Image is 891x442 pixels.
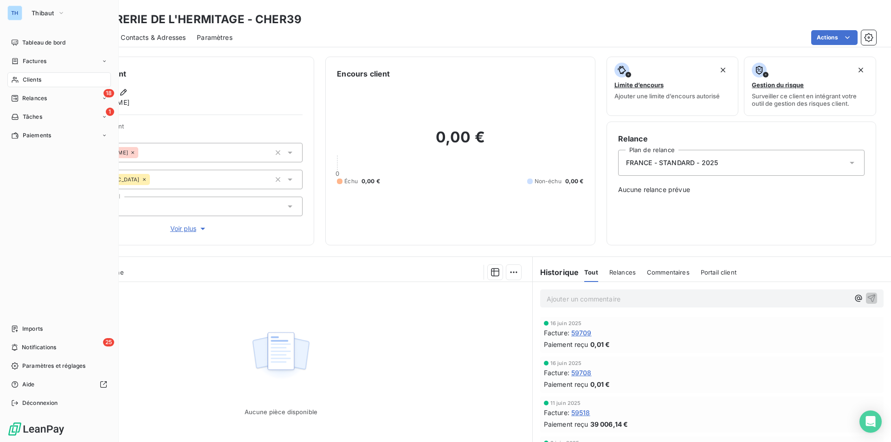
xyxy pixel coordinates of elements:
span: 59709 [571,328,592,338]
span: 1 [106,108,114,116]
span: 11 juin 2025 [550,400,581,406]
span: Relances [609,269,636,276]
h6: Relance [618,133,865,144]
input: Ajouter une valeur [138,148,146,157]
span: Facture : [544,328,569,338]
h2: 0,00 € [337,128,583,156]
span: 16 juin 2025 [550,320,582,326]
span: 0,00 € [362,177,380,186]
span: Gestion du risque [752,81,804,89]
span: 39 006,14 € [590,419,628,429]
span: Tout [584,269,598,276]
span: Relances [22,94,47,102]
span: Tâches [23,113,42,121]
span: Échu [344,177,358,186]
span: Imports [22,325,43,333]
h6: Historique [533,267,579,278]
img: Logo LeanPay [7,422,65,436]
span: Aide [22,380,35,389]
span: 0,01 € [590,340,610,349]
span: Paiement reçu [544,340,588,349]
span: Facture : [544,408,569,417]
span: Limite d’encours [614,81,664,89]
span: 59518 [571,408,590,417]
span: Aucune relance prévue [618,185,865,194]
span: Surveiller ce client en intégrant votre outil de gestion des risques client. [752,92,868,107]
span: Contacts & Adresses [121,33,186,42]
span: Propriétés Client [75,122,303,135]
span: Déconnexion [22,399,58,407]
span: Factures [23,57,46,65]
span: Aucune pièce disponible [245,408,317,416]
span: Paramètres et réglages [22,362,85,370]
span: 16 juin 2025 [550,360,582,366]
span: 0,01 € [590,379,610,389]
img: Empty state [251,327,310,384]
div: Open Intercom Messenger [859,410,882,433]
span: 0 [336,170,339,177]
button: Limite d’encoursAjouter une limite d’encours autorisé [607,57,739,116]
span: Paramètres [197,33,232,42]
span: Non-échu [535,177,562,186]
a: Aide [7,377,111,392]
span: 25 [103,338,114,346]
span: Paiement reçu [544,419,588,429]
h6: Informations client [56,68,303,79]
span: Thibaut [32,9,54,17]
input: Ajouter une valeur [150,175,157,184]
span: Facture : [544,368,569,378]
span: Ajouter une limite d’encours autorisé [614,92,720,100]
span: Portail client [701,269,736,276]
span: 59708 [571,368,592,378]
div: TH [7,6,22,20]
span: 0,00 € [565,177,584,186]
span: Voir plus [170,224,207,233]
span: Commentaires [647,269,690,276]
span: Notifications [22,343,56,352]
h6: Encours client [337,68,390,79]
button: Voir plus [75,224,303,234]
span: Clients [23,76,41,84]
span: Paiements [23,131,51,140]
button: Actions [811,30,858,45]
h3: MARBRERIE DE L'HERMITAGE - CHER39 [82,11,302,28]
span: FRANCE - STANDARD - 2025 [626,158,718,167]
button: Gestion du risqueSurveiller ce client en intégrant votre outil de gestion des risques client. [744,57,876,116]
span: Paiement reçu [544,379,588,389]
span: Tableau de bord [22,38,65,47]
span: 18 [103,89,114,97]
